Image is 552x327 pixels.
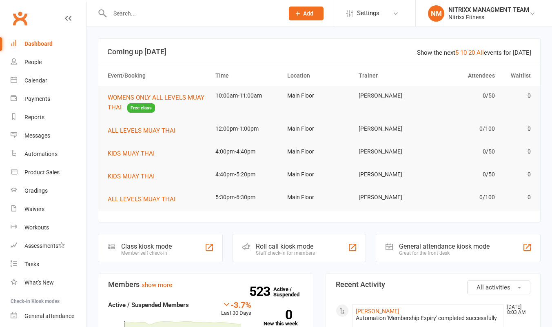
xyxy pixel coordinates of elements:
[284,119,355,138] td: Main Floor
[499,119,534,138] td: 0
[24,96,50,102] div: Payments
[284,142,355,161] td: Main Floor
[24,187,48,194] div: Gradings
[499,165,534,184] td: 0
[24,206,44,212] div: Waivers
[427,119,499,138] td: 0/100
[249,285,273,298] strong: 523
[24,132,50,139] div: Messages
[427,142,499,161] td: 0/50
[221,300,251,309] div: -3.7%
[477,284,510,291] span: All activities
[108,301,189,309] strong: Active / Suspended Members
[142,281,172,289] a: show more
[11,237,86,255] a: Assessments
[24,224,49,231] div: Workouts
[121,242,172,250] div: Class kiosk mode
[256,242,315,250] div: Roll call kiosk mode
[24,261,39,267] div: Tasks
[336,280,531,289] h3: Recent Activity
[11,307,86,325] a: General attendance kiosk mode
[212,165,284,184] td: 4:40pm-5:20pm
[427,86,499,105] td: 0/50
[212,86,284,105] td: 10:00am-11:00am
[11,218,86,237] a: Workouts
[499,188,534,207] td: 0
[108,149,160,158] button: KIDS MUAY THAI
[24,313,74,319] div: General attendance
[108,280,303,289] h3: Members
[427,188,499,207] td: 0/100
[448,6,529,13] div: NITRIXX MANAGMENT TEAM
[284,65,355,86] th: Location
[355,165,427,184] td: [PERSON_NAME]
[264,310,303,326] a: 0New this week
[284,165,355,184] td: Main Floor
[24,169,60,176] div: Product Sales
[108,150,155,157] span: KIDS MUAY THAI
[355,65,427,86] th: Trainer
[108,173,155,180] span: KIDS MUAY THAI
[108,194,181,204] button: ALL LEVELS MUAY THAI
[121,250,172,256] div: Member self check-in
[427,65,499,86] th: Attendees
[11,90,86,108] a: Payments
[503,305,530,315] time: [DATE] 8:03 AM
[427,165,499,184] td: 0/50
[11,108,86,127] a: Reports
[273,280,309,303] a: 523Active / Suspended
[24,59,42,65] div: People
[24,151,58,157] div: Automations
[11,274,86,292] a: What's New
[108,94,204,111] span: WOMENS ONLY ALL LEVELS MUAY THAI
[284,188,355,207] td: Main Floor
[107,48,531,56] h3: Coming up [DATE]
[212,188,284,207] td: 5:30pm-6:30pm
[355,142,427,161] td: [PERSON_NAME]
[499,86,534,105] td: 0
[417,48,531,58] div: Show the next events for [DATE]
[357,4,379,22] span: Settings
[11,145,86,163] a: Automations
[11,255,86,274] a: Tasks
[108,127,175,134] span: ALL LEVELS MUAY THAI
[468,49,475,56] a: 20
[284,86,355,105] td: Main Floor
[24,77,47,84] div: Calendar
[11,127,86,145] a: Messages
[11,53,86,71] a: People
[355,86,427,105] td: [PERSON_NAME]
[455,49,459,56] a: 5
[10,8,30,29] a: Clubworx
[108,93,208,113] button: WOMENS ONLY ALL LEVELS MUAY THAIFree class
[264,309,292,321] strong: 0
[289,7,324,20] button: Add
[212,142,284,161] td: 4:00pm-4:40pm
[303,10,313,17] span: Add
[499,142,534,161] td: 0
[24,40,53,47] div: Dashboard
[11,182,86,200] a: Gradings
[24,242,65,249] div: Assessments
[127,103,155,113] span: Free class
[108,126,181,136] button: ALL LEVELS MUAY THAI
[477,49,484,56] a: All
[108,171,160,181] button: KIDS MUAY THAI
[104,65,212,86] th: Event/Booking
[212,65,284,86] th: Time
[356,315,500,322] div: Automation 'Membership Expiry' completed successfully
[399,242,490,250] div: General attendance kiosk mode
[11,71,86,90] a: Calendar
[24,279,54,286] div: What's New
[355,188,427,207] td: [PERSON_NAME]
[221,300,251,318] div: Last 30 Days
[499,65,534,86] th: Waitlist
[11,200,86,218] a: Waivers
[24,114,44,120] div: Reports
[460,49,467,56] a: 10
[448,13,529,21] div: Nitrixx Fitness
[107,8,278,19] input: Search...
[11,163,86,182] a: Product Sales
[356,308,399,314] a: [PERSON_NAME]
[212,119,284,138] td: 12:00pm-1:00pm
